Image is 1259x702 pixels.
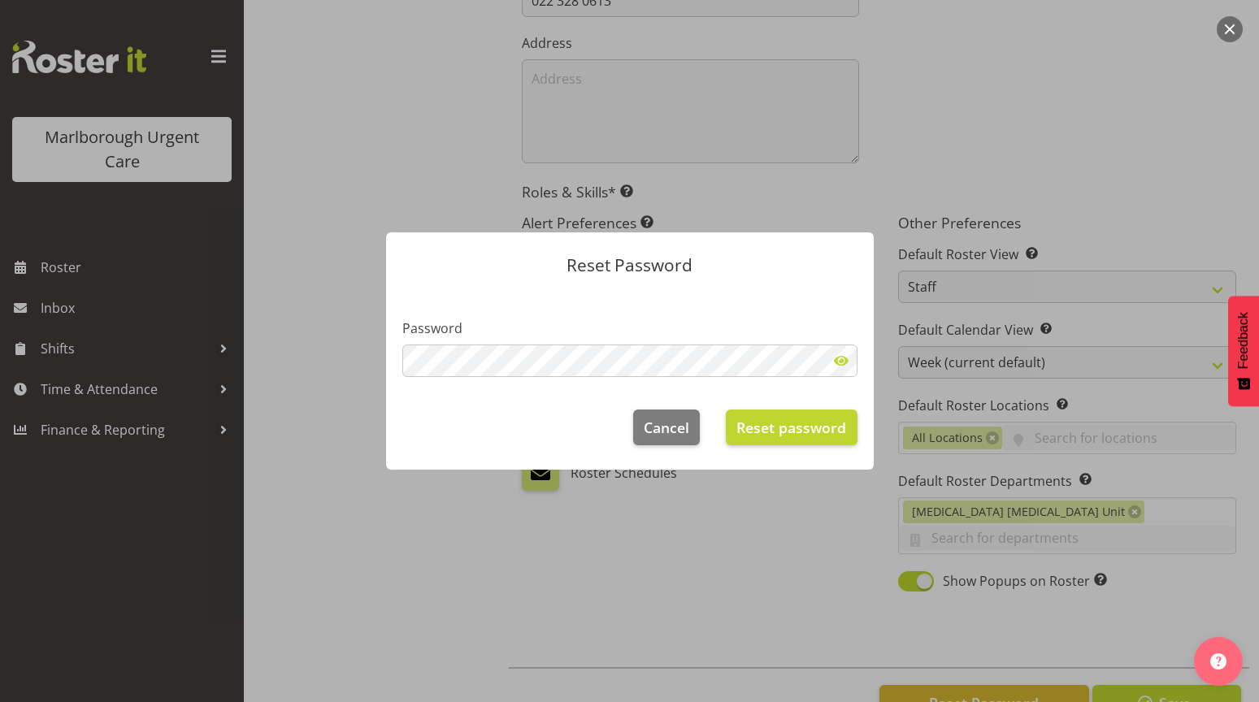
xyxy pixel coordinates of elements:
[726,409,857,445] button: Reset password
[1228,296,1259,406] button: Feedback - Show survey
[633,409,700,445] button: Cancel
[1210,653,1226,669] img: help-xxl-2.png
[736,417,846,438] span: Reset password
[402,318,857,338] label: Password
[644,417,689,438] span: Cancel
[402,257,857,274] p: Reset Password
[1236,312,1251,369] span: Feedback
